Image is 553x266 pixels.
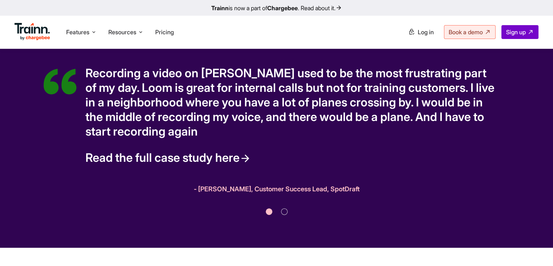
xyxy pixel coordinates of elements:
[211,4,229,12] b: Trainn
[506,28,526,36] span: Sign up
[444,25,496,39] a: Book a demo
[404,26,438,39] a: Log in
[517,231,553,266] iframe: Chat Widget
[44,69,77,94] img: Customer training built on Trainn
[85,150,251,165] a: Read the full case study here
[44,184,509,193] p: - [PERSON_NAME], Customer Success Lead, SpotDraft
[449,28,483,36] span: Book a demo
[15,23,50,40] img: Trainn Logo
[108,28,136,36] span: Resources
[155,28,174,36] a: Pricing
[66,28,89,36] span: Features
[85,66,495,139] p: Recording a video on [PERSON_NAME] used to be the most frustrating part of my day. Loom is great ...
[501,25,538,39] a: Sign up
[418,28,434,36] span: Log in
[267,4,298,12] b: Chargebee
